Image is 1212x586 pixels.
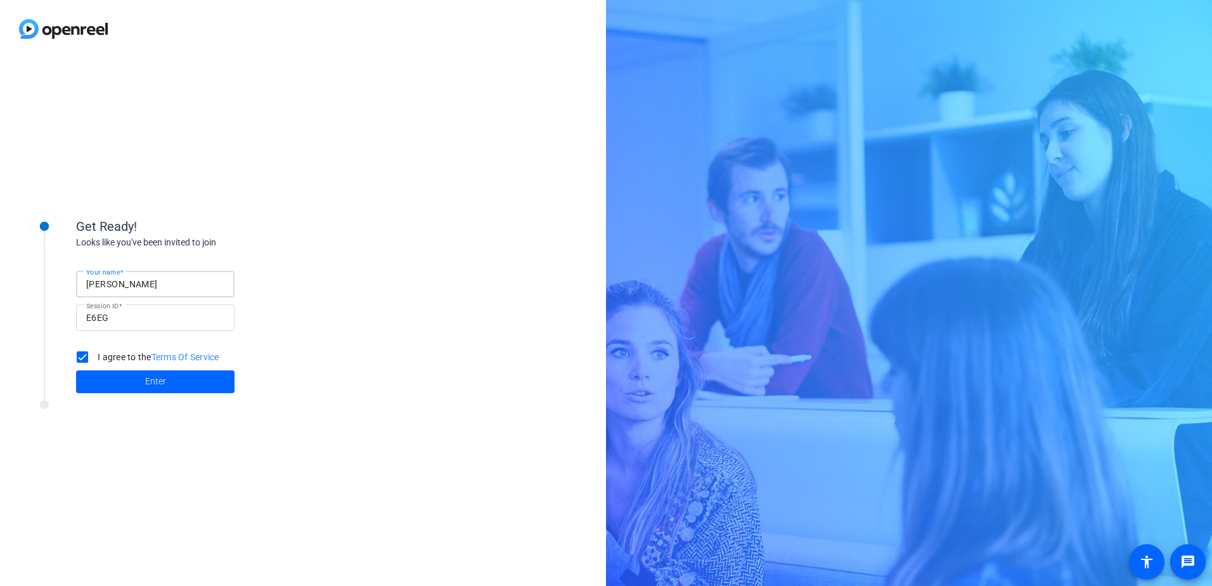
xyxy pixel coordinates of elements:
[76,370,235,393] button: Enter
[95,351,219,363] label: I agree to the
[76,236,330,249] div: Looks like you've been invited to join
[145,375,166,388] span: Enter
[1139,554,1154,570] mat-icon: accessibility
[151,352,219,362] a: Terms Of Service
[76,217,330,236] div: Get Ready!
[86,268,120,276] mat-label: Your name
[86,302,119,309] mat-label: Session ID
[1180,554,1196,570] mat-icon: message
